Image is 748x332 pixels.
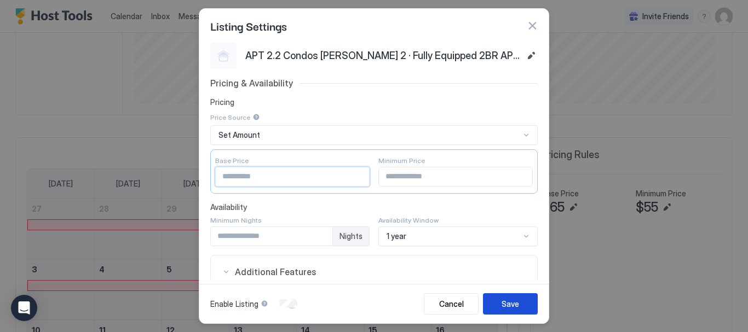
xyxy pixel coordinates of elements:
input: Input Field [216,167,369,186]
button: Additional Features [211,255,537,288]
input: Input Field [211,227,332,246]
span: Availability Window [378,216,439,224]
input: Input Field [379,167,532,186]
div: Save [502,298,519,310]
span: Pricing & Availability [210,78,293,89]
span: Listing Settings [210,18,287,34]
span: 1 year [387,231,406,241]
div: Cancel [439,298,464,310]
span: Enable Listing [210,299,258,309]
span: Nights [340,231,363,241]
div: Open Intercom Messenger [11,295,37,321]
span: Price Source [210,113,250,121]
button: Save [483,293,538,314]
span: Base Price [215,156,249,165]
span: APT 2.2 Condos [PERSON_NAME] 2 · Fully Equipped 2BR APT>DT–>5Mins to the Beach [245,48,520,65]
span: Pricing [210,97,538,107]
span: Set Amount [218,130,260,140]
span: Minimum Nights [210,216,262,224]
button: Edit [525,49,538,62]
span: Availability [210,202,538,212]
span: Additional Features [235,266,526,277]
span: Minimum Price [378,156,425,165]
button: Cancel [424,293,479,314]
